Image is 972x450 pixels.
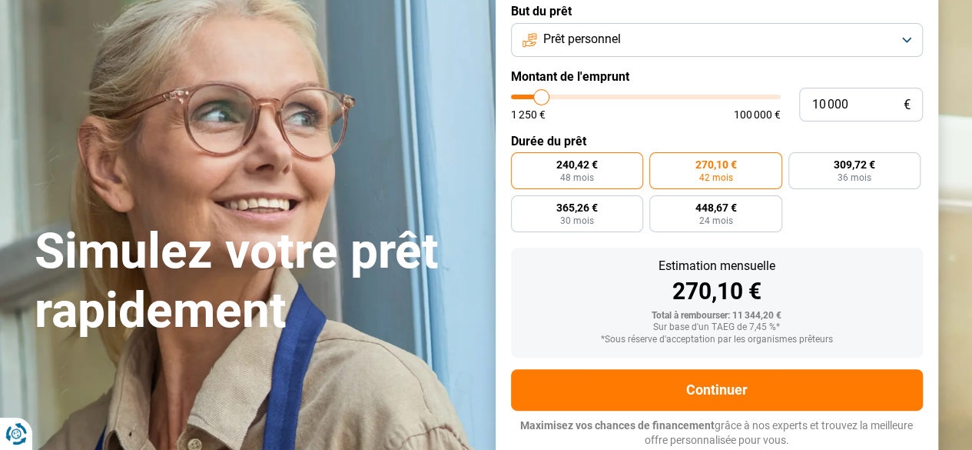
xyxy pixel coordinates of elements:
[511,369,923,411] button: Continuer
[695,202,736,213] span: 448,67 €
[511,134,923,148] label: Durée du prêt
[523,322,911,333] div: Sur base d'un TAEG de 7,45 %*
[543,31,621,48] span: Prêt personnel
[904,98,911,112] span: €
[560,173,594,182] span: 48 mois
[523,280,911,303] div: 270,10 €
[695,159,736,170] span: 270,10 €
[511,23,923,57] button: Prêt personnel
[520,419,715,432] span: Maximisez vos chances de financement
[560,216,594,225] span: 30 mois
[734,109,781,120] span: 100 000 €
[556,202,598,213] span: 365,26 €
[35,222,477,341] h1: Simulez votre prêt rapidement
[511,418,923,448] p: grâce à nos experts et trouvez la meilleure offre personnalisée pour vous.
[511,4,923,18] label: But du prêt
[698,173,732,182] span: 42 mois
[511,109,546,120] span: 1 250 €
[511,69,923,84] label: Montant de l'emprunt
[838,173,871,182] span: 36 mois
[523,335,911,345] div: *Sous réserve d'acceptation par les organismes prêteurs
[834,159,875,170] span: 309,72 €
[556,159,598,170] span: 240,42 €
[523,260,911,272] div: Estimation mensuelle
[698,216,732,225] span: 24 mois
[523,311,911,322] div: Total à rembourser: 11 344,20 €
